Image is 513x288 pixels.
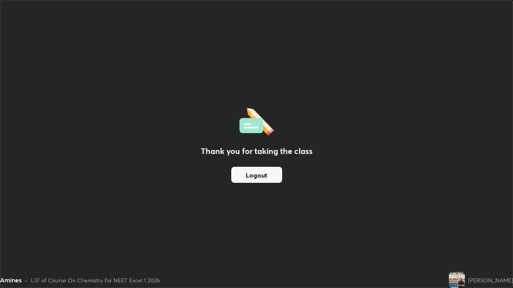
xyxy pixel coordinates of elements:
img: 52c50036a11c4c1abd50e1ac304482e7.jpg [449,272,465,288]
div: • [25,276,28,284]
div: L37 of Course On Chemistry for NEET Excel 1 2026 [31,276,160,284]
img: offlineFeedback.1438e8b3.svg [239,105,274,136]
button: Logout [231,167,282,183]
h2: Thank you for taking the class [201,145,313,157]
div: [PERSON_NAME] [468,276,513,284]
